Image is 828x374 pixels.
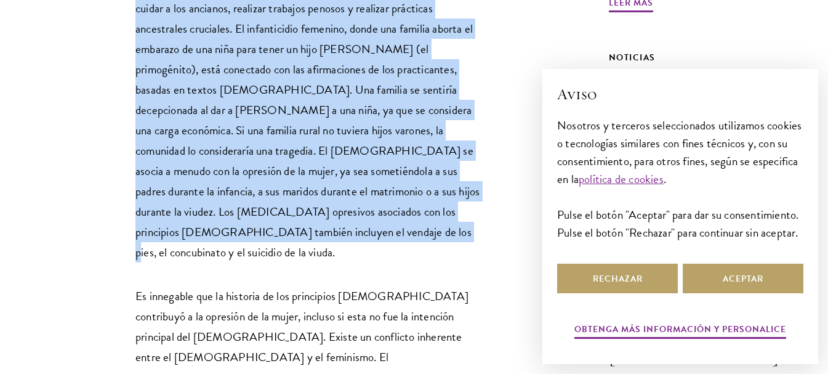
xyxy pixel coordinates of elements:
[579,170,664,188] a: política de cookies
[723,272,763,285] font: Aceptar
[593,272,643,285] font: Rechazar
[557,264,678,293] button: Rechazar
[683,264,803,293] button: Aceptar
[664,170,666,188] font: .
[557,116,802,188] font: Nosotros y terceros seleccionados utilizamos cookies o tecnologías similares con fines técnicos y...
[574,320,786,341] button: Obtenga más información y personalice
[557,84,597,104] font: Aviso
[557,206,798,242] font: Pulse el botón "Aceptar" para dar su consentimiento. Pulse el botón "Rechazar" para continuar sin...
[574,323,786,336] font: Obtenga más información y personalice
[609,51,656,64] font: Noticias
